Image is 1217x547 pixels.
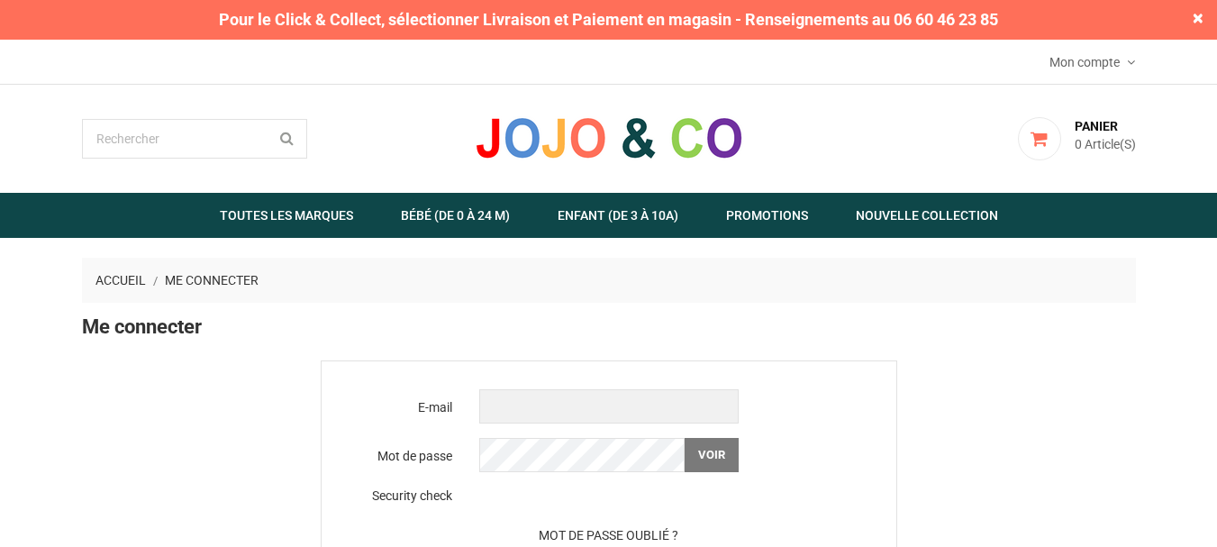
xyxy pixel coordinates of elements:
a: Accueil [95,273,149,287]
a: Enfant (de 3 à 10A) [535,193,701,238]
a: Bébé (de 0 à 24 m) [378,193,532,238]
span: × [1193,8,1203,28]
a: Toutes les marques [197,193,376,238]
label: Mot de passe [322,438,466,465]
span: Mon compte [1049,55,1124,69]
span: 0 [1075,137,1082,151]
span: Panier [1075,119,1118,133]
input: Rechercher [82,119,307,159]
label: Security check [322,487,466,505]
a: Nouvelle Collection [833,193,1021,238]
a: Mot de passe oublié ? [539,528,678,542]
button: Voir [685,438,739,472]
a: Promotions [704,193,831,238]
span: Article(s) [1085,137,1136,151]
label: E-mail [322,389,466,416]
span: Pour le Click & Collect, sélectionner Livraison et Paiement en magasin - Renseignements au 06 60 ... [210,8,1007,32]
span: Accueil [95,273,146,287]
img: JOJO & CO [474,115,744,160]
a: Me connecter [165,273,259,287]
h1: Me connecter [82,316,1136,338]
